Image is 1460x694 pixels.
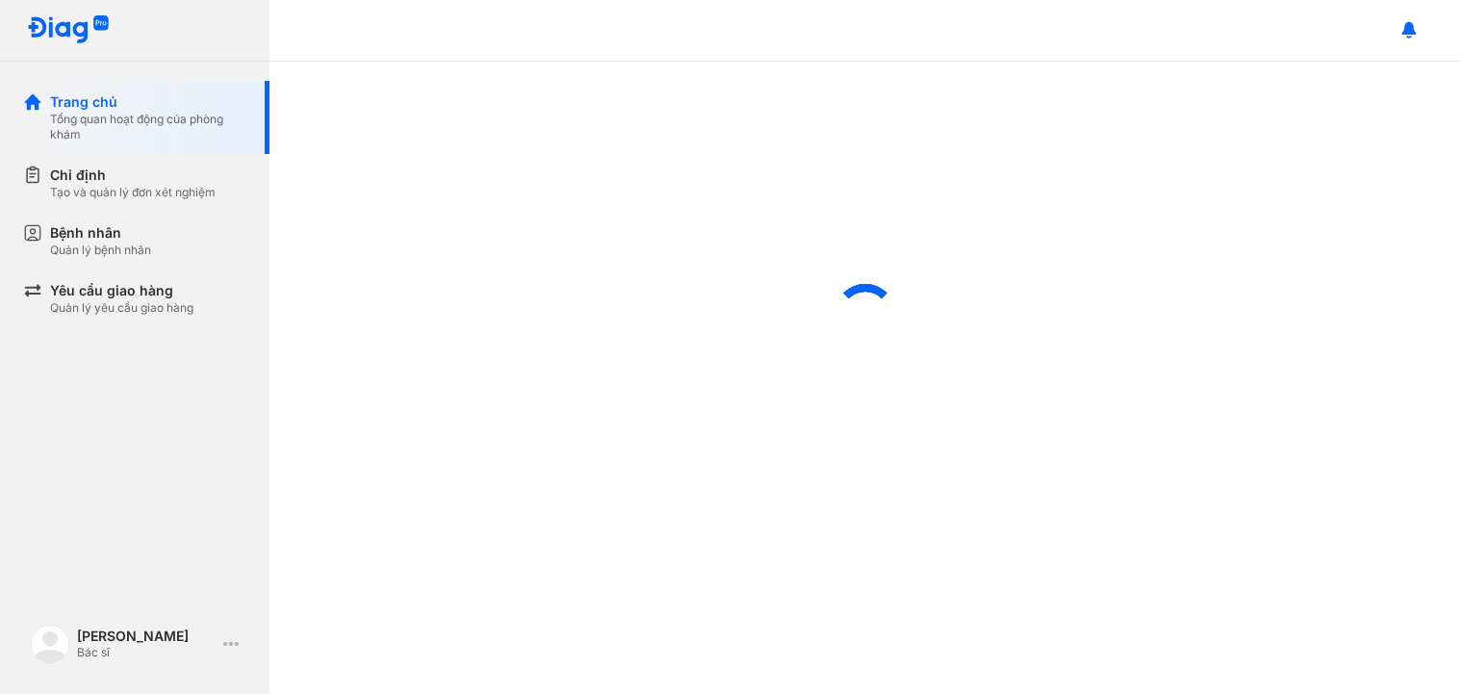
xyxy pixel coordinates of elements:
[50,281,193,300] div: Yêu cầu giao hàng
[50,185,216,200] div: Tạo và quản lý đơn xét nghiệm
[50,112,246,142] div: Tổng quan hoạt động của phòng khám
[50,300,193,316] div: Quản lý yêu cầu giao hàng
[77,645,216,660] div: Bác sĩ
[27,15,110,45] img: logo
[50,166,216,185] div: Chỉ định
[31,625,69,663] img: logo
[50,243,151,258] div: Quản lý bệnh nhân
[50,223,151,243] div: Bệnh nhân
[50,92,246,112] div: Trang chủ
[77,628,216,645] div: [PERSON_NAME]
